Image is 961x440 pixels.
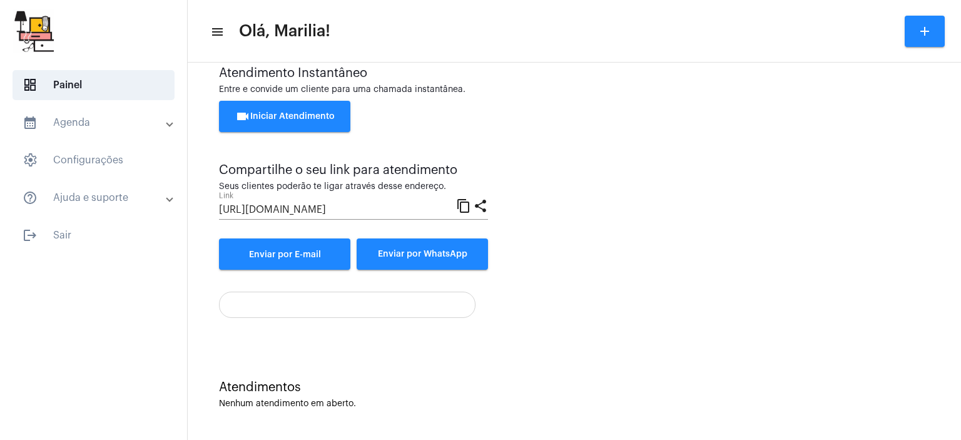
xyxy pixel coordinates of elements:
[917,24,932,39] mat-icon: add
[219,101,350,132] button: Iniciar Atendimento
[235,112,335,121] span: Iniciar Atendimento
[219,163,488,177] div: Compartilhe o seu link para atendimento
[10,6,57,56] img: b0638e37-6cf5-c2ab-24d1-898c32f64f7f.jpg
[219,66,930,80] div: Atendimento Instantâneo
[456,198,471,213] mat-icon: content_copy
[235,109,250,124] mat-icon: videocam
[8,108,187,138] mat-expansion-panel-header: sidenav iconAgenda
[239,21,330,41] span: Olá, Marilia!
[13,70,175,100] span: Painel
[219,381,930,394] div: Atendimentos
[219,399,930,409] div: Nenhum atendimento em aberto.
[23,190,38,205] mat-icon: sidenav icon
[8,183,187,213] mat-expansion-panel-header: sidenav iconAjuda e suporte
[219,182,488,192] div: Seus clientes poderão te ligar através desse endereço.
[249,250,321,259] span: Enviar por E-mail
[13,220,175,250] span: Sair
[357,238,488,270] button: Enviar por WhatsApp
[13,145,175,175] span: Configurações
[219,85,930,95] div: Entre e convide um cliente para uma chamada instantânea.
[23,115,167,130] mat-panel-title: Agenda
[210,24,223,39] mat-icon: sidenav icon
[378,250,467,258] span: Enviar por WhatsApp
[23,78,38,93] span: sidenav icon
[23,228,38,243] mat-icon: sidenav icon
[23,115,38,130] mat-icon: sidenav icon
[473,198,488,213] mat-icon: share
[219,238,350,270] a: Enviar por E-mail
[23,153,38,168] span: sidenav icon
[23,190,167,205] mat-panel-title: Ajuda e suporte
